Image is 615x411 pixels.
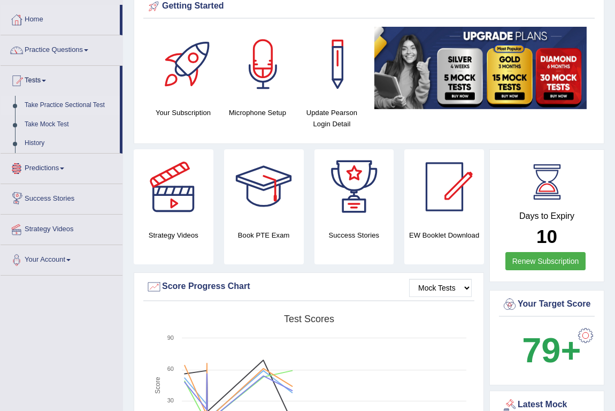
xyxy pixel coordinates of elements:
tspan: Test scores [284,314,334,324]
a: Take Mock Test [20,115,120,134]
a: Home [1,5,120,32]
text: 60 [167,366,174,372]
b: 10 [536,226,557,247]
h4: EW Booklet Download [404,230,484,241]
div: Score Progress Chart [146,279,472,295]
a: Your Account [1,245,122,272]
a: Success Stories [1,184,122,211]
div: Your Target Score [502,296,592,313]
a: History [20,134,120,153]
h4: Book PTE Exam [224,230,304,241]
h4: Success Stories [314,230,394,241]
a: Predictions [1,154,122,180]
img: small5.jpg [374,27,587,109]
h4: Microphone Setup [226,107,289,118]
h4: Strategy Videos [134,230,213,241]
text: 30 [167,397,174,404]
a: Practice Questions [1,35,122,62]
h4: Days to Expiry [502,211,592,221]
h4: Update Pearson Login Detail [300,107,364,130]
a: Take Practice Sectional Test [20,96,120,115]
a: Tests [1,66,120,93]
b: 79+ [522,331,581,370]
a: Renew Subscription [505,252,586,270]
h4: Your Subscription [151,107,215,118]
text: 90 [167,334,174,341]
a: Strategy Videos [1,215,122,241]
tspan: Score [154,377,162,394]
